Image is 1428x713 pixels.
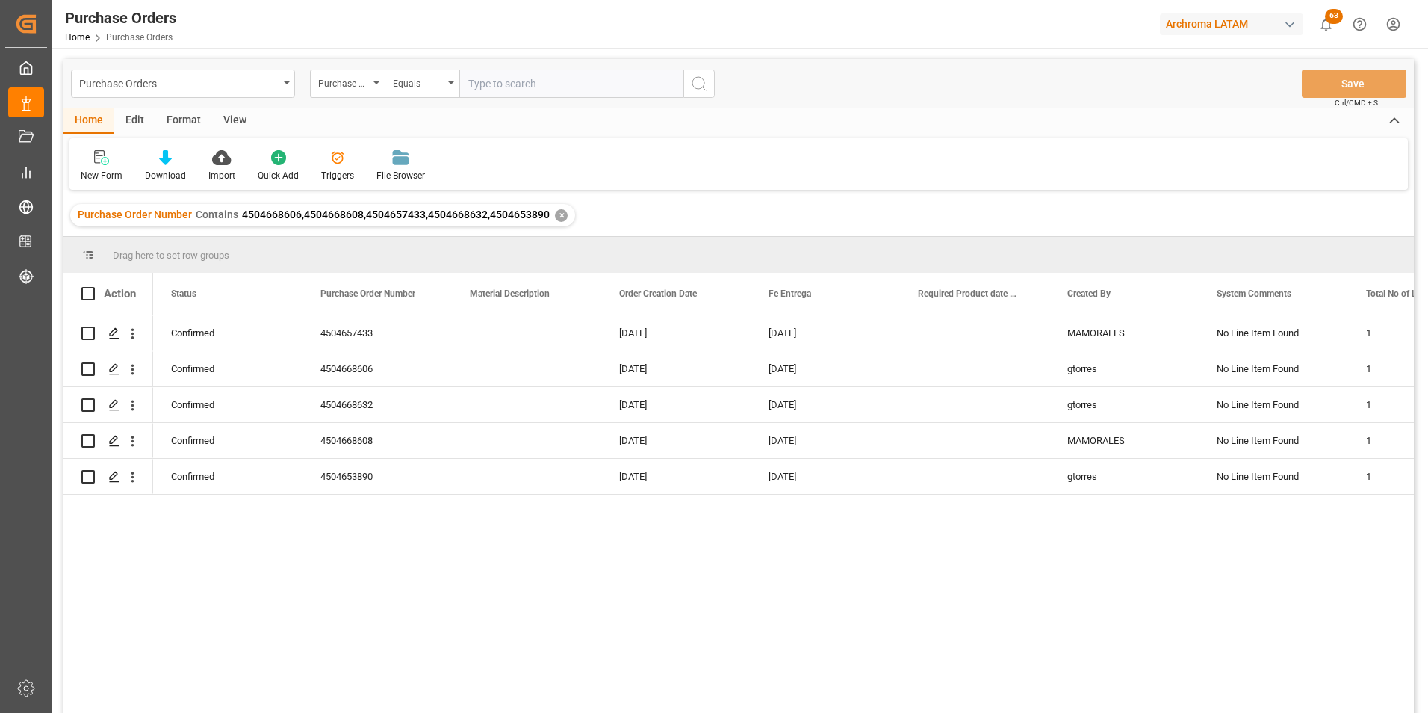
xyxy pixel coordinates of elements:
[79,73,279,92] div: Purchase Orders
[63,108,114,134] div: Home
[63,423,153,459] div: Press SPACE to select this row.
[1049,387,1199,422] div: gtorres
[153,423,302,458] div: Confirmed
[1199,459,1348,494] div: No Line Item Found
[302,351,452,386] div: 4504668606
[1049,423,1199,458] div: MAMORALES
[1335,97,1378,108] span: Ctrl/CMD + S
[63,315,153,351] div: Press SPACE to select this row.
[601,423,751,458] div: [DATE]
[1199,315,1348,351] div: No Line Item Found
[751,315,900,351] div: [DATE]
[318,73,369,90] div: Purchase Order Number
[751,459,900,494] div: [DATE]
[619,288,697,299] span: Order Creation Date
[153,315,302,351] div: Confirmed
[601,315,751,351] div: [DATE]
[155,108,212,134] div: Format
[769,288,811,299] span: Fe Entrega
[302,459,452,494] div: 4504653890
[153,387,302,422] div: Confirmed
[1160,13,1303,35] div: Archroma LATAM
[470,288,550,299] span: Material Description
[1217,288,1291,299] span: System Comments
[320,288,415,299] span: Purchase Order Number
[81,169,122,182] div: New Form
[1199,387,1348,422] div: No Line Item Found
[393,73,444,90] div: Equals
[104,287,136,300] div: Action
[114,108,155,134] div: Edit
[63,387,153,423] div: Press SPACE to select this row.
[1325,9,1343,24] span: 63
[918,288,1018,299] span: Required Product date (AB)
[208,169,235,182] div: Import
[242,209,550,220] span: 4504668606,4504668608,4504657433,4504668632,4504653890
[153,351,302,386] div: Confirmed
[113,250,229,261] span: Drag here to set row groups
[310,70,385,98] button: open menu
[63,459,153,495] div: Press SPACE to select this row.
[683,70,715,98] button: search button
[601,387,751,422] div: [DATE]
[1049,351,1199,386] div: gtorres
[153,459,302,494] div: Confirmed
[1343,7,1376,41] button: Help Center
[376,169,425,182] div: File Browser
[1049,315,1199,351] div: MAMORALES
[1160,10,1309,38] button: Archroma LATAM
[385,70,459,98] button: open menu
[1049,459,1199,494] div: gtorres
[302,315,452,351] div: 4504657433
[196,209,238,220] span: Contains
[1302,70,1406,98] button: Save
[171,288,196,299] span: Status
[302,387,452,422] div: 4504668632
[258,169,299,182] div: Quick Add
[63,351,153,387] div: Press SPACE to select this row.
[751,387,900,422] div: [DATE]
[302,423,452,458] div: 4504668608
[65,7,176,29] div: Purchase Orders
[65,32,90,43] a: Home
[145,169,186,182] div: Download
[78,209,192,220] span: Purchase Order Number
[1309,7,1343,41] button: show 63 new notifications
[1199,423,1348,458] div: No Line Item Found
[555,209,568,222] div: ✕
[71,70,295,98] button: open menu
[459,70,683,98] input: Type to search
[1067,288,1111,299] span: Created By
[751,351,900,386] div: [DATE]
[321,169,354,182] div: Triggers
[751,423,900,458] div: [DATE]
[601,351,751,386] div: [DATE]
[1199,351,1348,386] div: No Line Item Found
[212,108,258,134] div: View
[601,459,751,494] div: [DATE]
